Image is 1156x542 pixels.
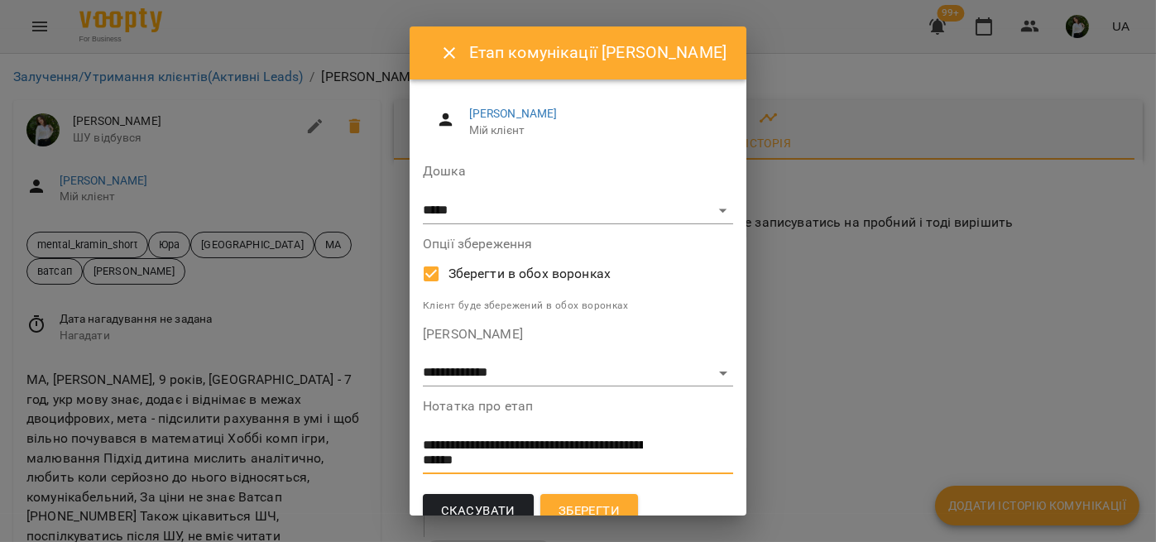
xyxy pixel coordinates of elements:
[448,264,612,284] span: Зберегти в обох воронках
[469,107,558,120] a: [PERSON_NAME]
[423,237,733,251] label: Опції збереження
[423,328,733,341] label: [PERSON_NAME]
[429,33,469,73] button: Close
[423,298,733,314] p: Клієнт буде збережений в обох воронках
[423,165,733,178] label: Дошка
[441,501,516,522] span: Скасувати
[423,400,733,413] label: Нотатка про етап
[423,494,534,529] button: Скасувати
[540,494,638,529] button: Зберегти
[559,501,620,522] span: Зберегти
[469,40,727,65] h6: Етап комунікації [PERSON_NAME]
[469,122,720,139] span: Мій клієнт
